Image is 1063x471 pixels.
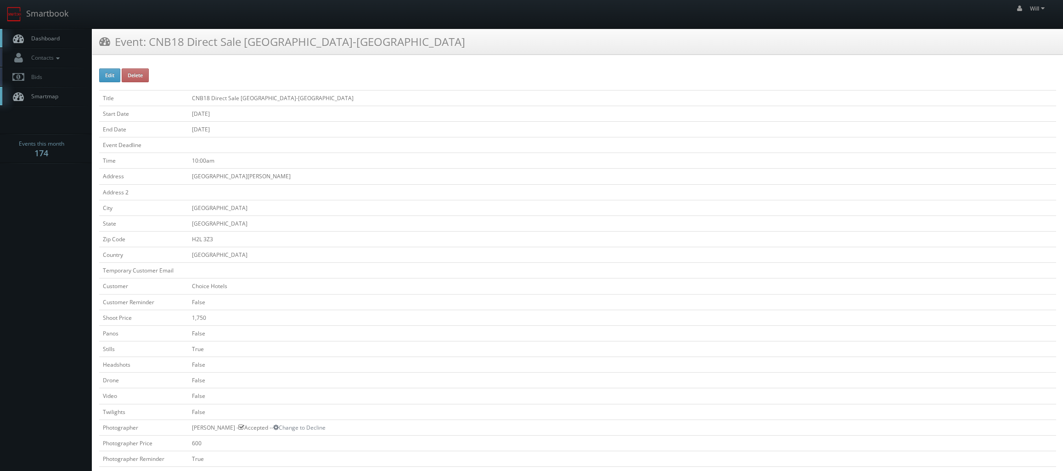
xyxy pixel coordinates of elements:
[99,404,188,420] td: Twilights
[99,68,120,82] button: Edit
[99,451,188,466] td: Photographer Reminder
[34,148,48,159] strong: 174
[99,341,188,357] td: Stills
[99,310,188,325] td: Shoot Price
[99,388,188,404] td: Video
[188,278,1056,294] td: Choice Hotels
[99,435,188,451] td: Photographer Price
[188,325,1056,341] td: False
[27,73,42,81] span: Bids
[188,121,1056,137] td: [DATE]
[99,34,465,50] h3: Event: CNB18 Direct Sale [GEOGRAPHIC_DATA]-[GEOGRAPHIC_DATA]
[99,357,188,373] td: Headshots
[188,247,1056,263] td: [GEOGRAPHIC_DATA]
[99,278,188,294] td: Customer
[99,106,188,121] td: Start Date
[188,357,1056,373] td: False
[188,153,1056,169] td: 10:00am
[27,54,62,62] span: Contacts
[273,424,326,431] a: Change to Decline
[19,139,64,148] span: Events this month
[188,231,1056,247] td: H2L 3Z3
[99,325,188,341] td: Panos
[188,294,1056,310] td: False
[188,106,1056,121] td: [DATE]
[99,184,188,200] td: Address 2
[99,231,188,247] td: Zip Code
[27,34,60,42] span: Dashboard
[99,263,188,278] td: Temporary Customer Email
[188,420,1056,435] td: [PERSON_NAME] - Accepted --
[99,169,188,184] td: Address
[99,294,188,310] td: Customer Reminder
[99,153,188,169] td: Time
[188,169,1056,184] td: [GEOGRAPHIC_DATA][PERSON_NAME]
[188,435,1056,451] td: 600
[99,420,188,435] td: Photographer
[188,90,1056,106] td: CNB18 Direct Sale [GEOGRAPHIC_DATA]-[GEOGRAPHIC_DATA]
[99,216,188,231] td: State
[122,68,149,82] button: Delete
[99,90,188,106] td: Title
[188,373,1056,388] td: False
[99,373,188,388] td: Drone
[99,247,188,263] td: Country
[1030,5,1047,12] span: Will
[188,451,1056,466] td: True
[188,200,1056,216] td: [GEOGRAPHIC_DATA]
[188,404,1056,420] td: False
[188,216,1056,231] td: [GEOGRAPHIC_DATA]
[27,92,58,100] span: Smartmap
[99,137,188,153] td: Event Deadline
[188,388,1056,404] td: False
[99,200,188,216] td: City
[188,341,1056,357] td: True
[99,121,188,137] td: End Date
[7,7,22,22] img: smartbook-logo.png
[188,310,1056,325] td: 1,750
